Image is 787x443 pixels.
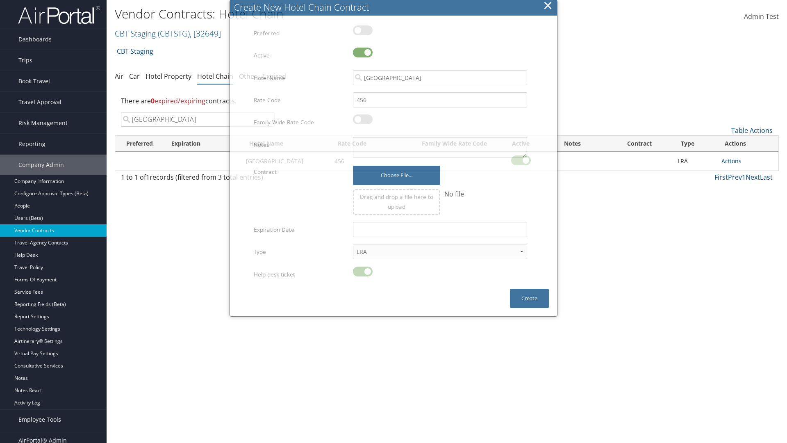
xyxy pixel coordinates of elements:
[18,113,68,133] span: Risk Management
[254,137,347,153] label: Notes
[190,28,221,39] span: , [ 32649 ]
[254,222,347,237] label: Expiration Date
[18,71,50,91] span: Book Travel
[18,5,100,25] img: airportal-logo.png
[164,136,242,152] th: Expiration: activate to sort column ascending
[197,72,233,81] a: Hotel Chain
[121,172,275,186] div: 1 to 1 of records (filtered from 3 total entries)
[115,90,779,112] div: There are contracts.
[717,136,778,152] th: Actions
[444,190,464,199] span: No file
[254,48,347,63] label: Active
[742,173,746,182] a: 1
[234,1,557,14] div: Create New Hotel Chain Contract
[714,173,728,182] a: First
[254,70,347,86] label: Hotel Name
[605,136,673,152] th: Contract: activate to sort column ascending
[117,43,153,59] a: CBT Staging
[254,25,347,41] label: Preferred
[254,244,347,260] label: Type
[731,126,773,135] a: Table Actions
[18,155,64,175] span: Company Admin
[673,136,717,152] th: Type: activate to sort column ascending
[129,72,140,81] a: Car
[121,112,275,127] input: Search
[254,114,347,130] label: Family Wide Rate Code
[151,96,155,105] strong: 0
[746,173,760,182] a: Next
[540,136,605,152] th: Notes: activate to sort column ascending
[115,5,557,23] h1: Vendor Contracts: Hotel Chain
[146,72,191,81] a: Hotel Property
[254,267,347,282] label: Help desk ticket
[18,50,32,71] span: Trips
[673,152,717,171] td: LRA
[760,173,773,182] a: Last
[728,173,742,182] a: Prev
[510,289,549,308] button: Create
[18,92,61,112] span: Travel Approval
[360,193,433,210] span: Drag and drop a file here to upload
[254,164,347,180] label: Contract
[18,134,45,154] span: Reporting
[18,409,61,430] span: Employee Tools
[18,29,52,50] span: Dashboards
[115,72,123,81] a: Air
[744,4,779,30] a: Admin Test
[151,96,205,105] span: expired/expiring
[254,92,347,108] label: Rate Code
[146,173,150,182] span: 1
[721,157,742,165] a: Actions
[744,12,779,21] span: Admin Test
[158,28,190,39] span: ( CBTSTG )
[115,136,164,152] th: Preferred: activate to sort column ascending
[115,28,221,39] a: CBT Staging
